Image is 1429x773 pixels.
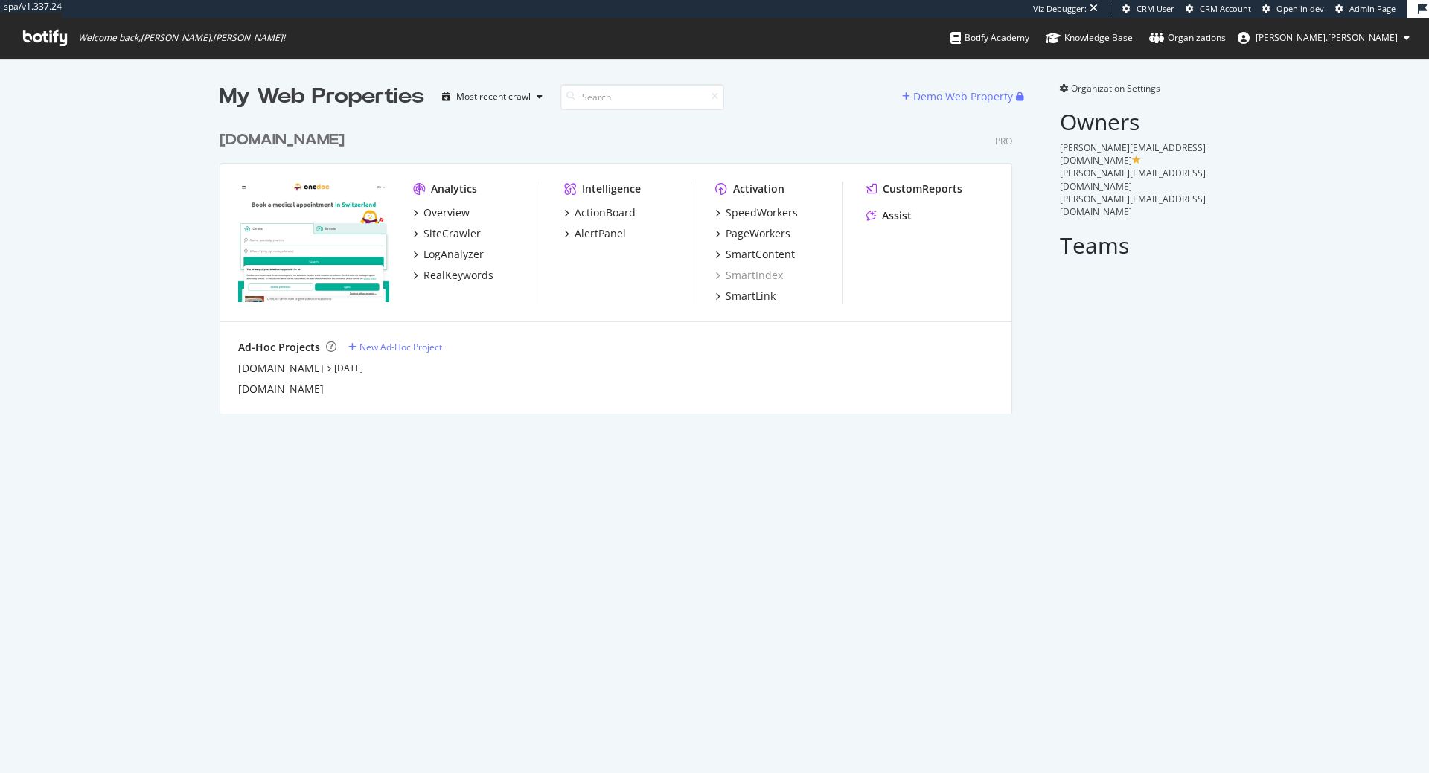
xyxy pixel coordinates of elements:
div: Most recent crawl [456,92,531,101]
div: CustomReports [883,182,962,196]
a: AlertPanel [564,226,626,241]
a: Admin Page [1335,3,1396,15]
a: CustomReports [866,182,962,196]
a: PageWorkers [715,226,790,241]
a: Demo Web Property [902,90,1016,103]
button: Demo Web Property [902,85,1016,109]
span: Organization Settings [1071,82,1160,94]
span: Welcome back, [PERSON_NAME].[PERSON_NAME] ! [78,32,285,44]
a: [DOMAIN_NAME] [238,382,324,397]
a: SmartContent [715,247,795,262]
img: onedoc.ch [238,182,389,302]
a: Botify Academy [950,18,1029,58]
div: [DOMAIN_NAME] [220,129,345,151]
div: Demo Web Property [913,89,1013,104]
a: [DATE] [334,362,363,374]
a: Overview [413,205,470,220]
div: LogAnalyzer [423,247,484,262]
div: Overview [423,205,470,220]
div: New Ad-Hoc Project [359,341,442,353]
div: SmartLink [726,289,776,304]
div: ActionBoard [575,205,636,220]
span: CRM Account [1200,3,1251,14]
div: AlertPanel [575,226,626,241]
a: Organizations [1149,18,1226,58]
div: Pro [995,135,1012,147]
a: [DOMAIN_NAME] [220,129,351,151]
input: Search [560,84,724,110]
div: PageWorkers [726,226,790,241]
span: benjamin.bussiere [1256,31,1398,44]
div: Knowledge Base [1046,31,1133,45]
a: SmartIndex [715,268,783,283]
a: SiteCrawler [413,226,481,241]
span: Admin Page [1349,3,1396,14]
div: Organizations [1149,31,1226,45]
a: [DOMAIN_NAME] [238,361,324,376]
a: RealKeywords [413,268,493,283]
h2: Owners [1060,109,1209,134]
h2: Teams [1060,233,1209,257]
a: Knowledge Base [1046,18,1133,58]
a: CRM User [1122,3,1174,15]
span: Open in dev [1276,3,1324,14]
div: Intelligence [582,182,641,196]
div: Analytics [431,182,477,196]
a: SmartLink [715,289,776,304]
button: Most recent crawl [436,85,549,109]
div: SiteCrawler [423,226,481,241]
div: RealKeywords [423,268,493,283]
span: CRM User [1137,3,1174,14]
a: New Ad-Hoc Project [348,341,442,353]
div: SpeedWorkers [726,205,798,220]
span: [PERSON_NAME][EMAIL_ADDRESS][DOMAIN_NAME] [1060,141,1206,167]
button: [PERSON_NAME].[PERSON_NAME] [1226,26,1422,50]
div: SmartContent [726,247,795,262]
div: Botify Academy [950,31,1029,45]
div: Ad-Hoc Projects [238,340,320,355]
a: ActionBoard [564,205,636,220]
a: SpeedWorkers [715,205,798,220]
a: Open in dev [1262,3,1324,15]
a: LogAnalyzer [413,247,484,262]
div: Activation [733,182,784,196]
div: grid [220,112,1024,414]
span: [PERSON_NAME][EMAIL_ADDRESS][DOMAIN_NAME] [1060,193,1206,218]
span: [PERSON_NAME][EMAIL_ADDRESS][DOMAIN_NAME] [1060,167,1206,192]
div: My Web Properties [220,82,424,112]
div: Assist [882,208,912,223]
a: CRM Account [1186,3,1251,15]
a: Assist [866,208,912,223]
div: Viz Debugger: [1033,3,1087,15]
